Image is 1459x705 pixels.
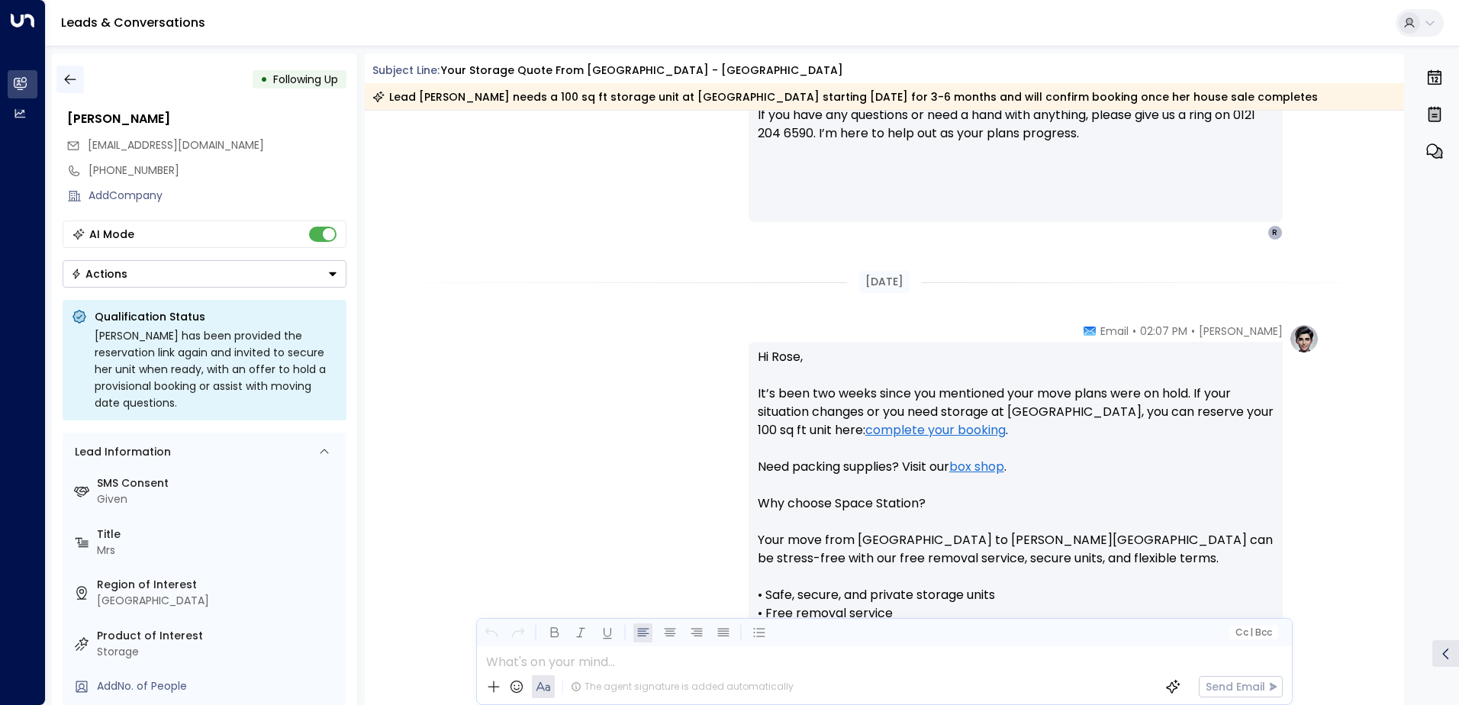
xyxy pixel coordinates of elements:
[508,623,527,642] button: Redo
[67,110,346,128] div: [PERSON_NAME]
[1191,324,1195,339] span: •
[71,267,127,281] div: Actions
[1199,324,1283,339] span: [PERSON_NAME]
[372,89,1318,105] div: Lead [PERSON_NAME] needs a 100 sq ft storage unit at [GEOGRAPHIC_DATA] starting [DATE] for 3-6 mo...
[482,623,501,642] button: Undo
[97,577,340,593] label: Region of Interest
[63,260,346,288] button: Actions
[97,491,340,507] div: Given
[88,137,264,153] span: [EMAIL_ADDRESS][DOMAIN_NAME]
[273,72,338,87] span: Following Up
[97,593,340,609] div: [GEOGRAPHIC_DATA]
[441,63,843,79] div: Your storage quote from [GEOGRAPHIC_DATA] - [GEOGRAPHIC_DATA]
[63,260,346,288] div: Button group with a nested menu
[1229,626,1277,640] button: Cc|Bcc
[1267,225,1283,240] div: R
[97,644,340,660] div: Storage
[865,421,1006,439] a: complete your booking
[1140,324,1187,339] span: 02:07 PM
[1250,627,1253,638] span: |
[95,327,337,411] div: [PERSON_NAME] has been provided the reservation link again and invited to secure her unit when re...
[89,227,134,242] div: AI Mode
[89,163,346,179] div: [PHONE_NUMBER]
[1132,324,1136,339] span: •
[1100,324,1129,339] span: Email
[69,444,171,460] div: Lead Information
[97,542,340,559] div: Mrs
[61,14,205,31] a: Leads & Conversations
[97,526,340,542] label: Title
[949,458,1004,476] a: box shop
[88,137,264,153] span: rosegalloway@sky.com
[859,271,910,293] div: [DATE]
[97,475,340,491] label: SMS Consent
[372,63,440,78] span: Subject Line:
[95,309,337,324] p: Qualification Status
[97,678,340,694] div: AddNo. of People
[97,628,340,644] label: Product of Interest
[571,680,794,694] div: The agent signature is added automatically
[1235,627,1271,638] span: Cc Bcc
[260,66,268,93] div: •
[1289,324,1319,354] img: profile-logo.png
[89,188,346,204] div: AddCompany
